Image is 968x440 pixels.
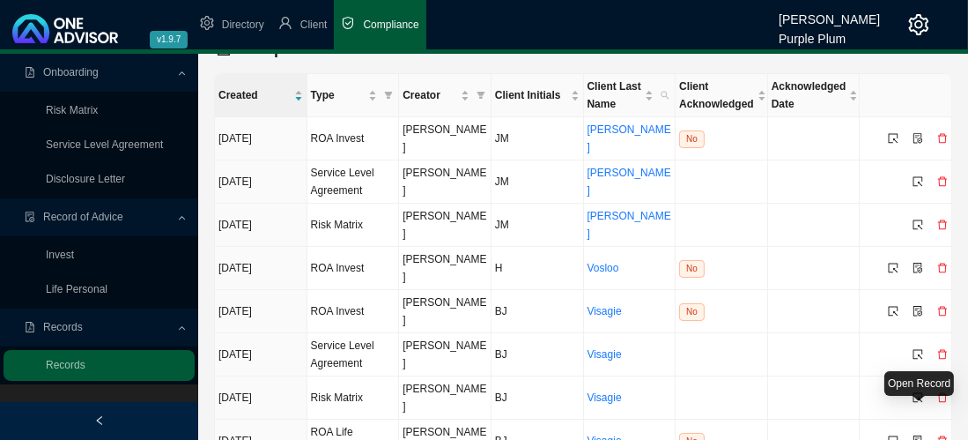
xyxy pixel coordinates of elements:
span: safety [341,16,355,30]
span: Service Level Agreement [311,167,374,197]
a: Visagie [587,348,622,361]
td: BJ [491,333,584,377]
span: No [679,131,705,148]
span: select [913,176,923,187]
img: 2df55531c6924b55f21c4cf5d4484680-logo-light.svg [12,14,118,43]
span: Client Acknowledged [679,78,754,113]
span: delete [937,349,948,360]
span: filter [381,83,396,108]
span: [PERSON_NAME] [403,123,486,153]
span: setting [200,16,214,30]
td: JM [491,117,584,160]
span: file-pdf [25,322,35,332]
div: [PERSON_NAME] [779,4,880,24]
span: No [679,303,705,321]
span: [PERSON_NAME] [403,253,486,283]
a: Service Level Agreement [46,138,163,151]
span: select [913,220,923,230]
td: [DATE] [215,333,307,377]
span: Service Level Agreement [311,339,374,369]
th: Type [307,74,400,117]
span: Client Last Name [587,78,642,113]
span: file-protect [913,263,923,273]
span: Record of Advice [43,211,123,223]
span: select [888,263,898,273]
td: JM [491,160,584,204]
span: delete [937,306,948,317]
span: v1.9.7 [150,31,188,48]
td: BJ [491,290,584,333]
a: [PERSON_NAME] [587,123,671,153]
span: search [661,91,669,100]
span: select [888,306,898,317]
span: delete [937,392,948,403]
span: Creator [403,86,457,104]
a: Disclosure Letter [46,173,125,185]
span: file-protect [913,306,923,317]
span: user [278,16,292,30]
span: file-protect [913,133,923,144]
span: [PERSON_NAME] [403,167,486,197]
span: Onboarding [43,66,99,78]
span: [PERSON_NAME] [403,383,486,413]
span: ROA Invest [311,262,365,274]
td: [DATE] [215,377,307,420]
td: [DATE] [215,204,307,247]
a: [PERSON_NAME] [587,210,671,240]
td: JM [491,204,584,247]
td: [DATE] [215,160,307,204]
a: Visagie [587,305,622,317]
a: Invest [46,249,74,261]
span: Compliance [363,19,418,31]
span: Acknowledged Date [772,78,846,113]
span: filter [384,91,393,100]
span: delete [937,176,948,187]
span: file-done [25,212,35,222]
span: select [913,392,923,403]
span: select [913,349,923,360]
span: [PERSON_NAME] [403,296,486,326]
a: [PERSON_NAME] [587,167,671,197]
td: [DATE] [215,290,307,333]
a: Records [46,359,85,371]
span: setting [908,14,929,35]
span: Risk Matrix [311,392,363,404]
span: delete [937,133,948,144]
td: BJ [491,377,584,420]
span: ROA Invest [311,305,365,317]
span: delete [937,263,948,273]
span: Records [43,321,83,333]
span: Risk Matrix [311,219,363,231]
a: Vosloo [587,262,619,274]
span: filter [477,91,485,100]
th: Client Initials [491,74,584,117]
th: Acknowledged Date [768,74,861,117]
div: Open Record [884,371,954,396]
th: Client Last Name [584,74,676,117]
td: H [491,247,584,290]
span: Client Initials [495,86,567,104]
td: [DATE] [215,247,307,290]
a: Life Personal [46,283,107,295]
a: Visagie [587,392,622,404]
th: Client Acknowledged [676,74,768,117]
span: No [679,260,705,278]
span: ROA Invest [311,132,365,145]
span: left [94,415,105,426]
span: search [657,74,673,116]
td: [DATE] [215,117,307,160]
span: [PERSON_NAME] [403,210,486,240]
th: Creator [399,74,491,117]
span: filter [473,83,489,108]
span: delete [937,220,948,230]
div: Purple Plum [779,24,880,43]
span: file-pdf [25,67,35,78]
a: Risk Matrix [46,104,98,116]
span: Created [218,86,291,104]
span: Client [300,19,328,31]
span: Directory [222,19,264,31]
span: select [888,133,898,144]
span: Type [311,86,366,104]
span: [PERSON_NAME] [403,339,486,369]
